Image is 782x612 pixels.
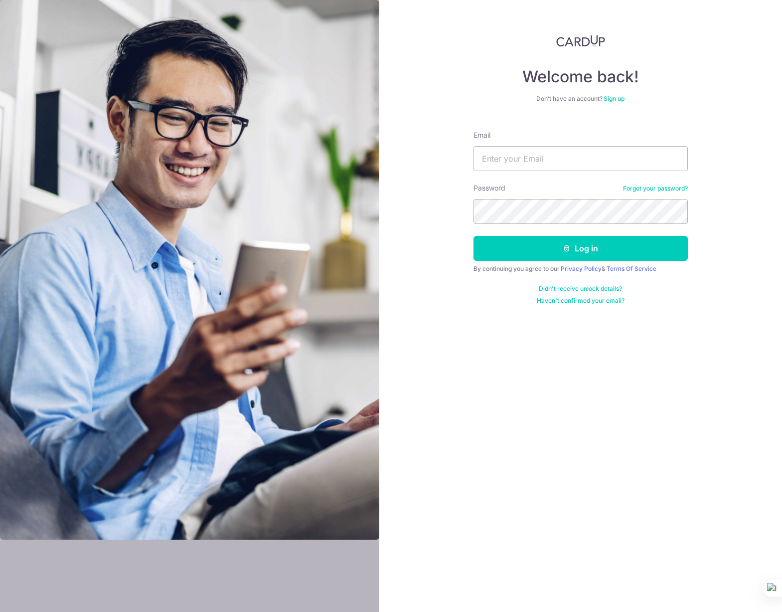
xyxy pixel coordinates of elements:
a: Didn't receive unlock details? [539,285,622,293]
a: Terms Of Service [607,265,656,272]
a: Forgot your password? [623,185,688,193]
img: CardUp Logo [556,35,605,47]
input: Enter your Email [473,146,688,171]
label: Email [473,130,490,140]
label: Password [473,183,505,193]
a: Privacy Policy [561,265,602,272]
h4: Welcome back! [473,67,688,87]
button: Log in [473,236,688,261]
div: Don’t have an account? [473,95,688,103]
a: Haven't confirmed your email? [537,297,625,305]
div: By continuing you agree to our & [473,265,688,273]
a: Sign up [604,95,625,102]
